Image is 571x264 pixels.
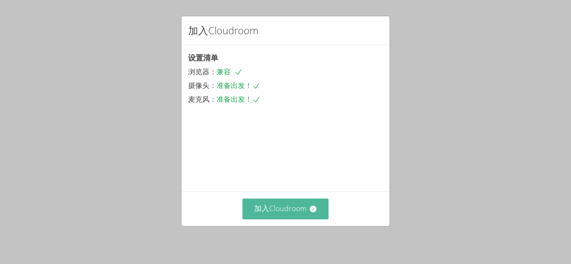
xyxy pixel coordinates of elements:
font: 加入Cloudroom [188,23,258,37]
font: 兼容 [217,67,231,76]
button: 加入Cloudroom [242,199,329,219]
font: 摄像头： [188,80,217,90]
font: 浏览器： [188,67,217,76]
font: 加入Cloudroom [254,203,307,213]
font: 准备出发！ [217,94,252,104]
font: 准备出发！ [217,80,252,90]
font: 麦克风： [188,94,217,104]
font: 设置清单 [188,53,218,63]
